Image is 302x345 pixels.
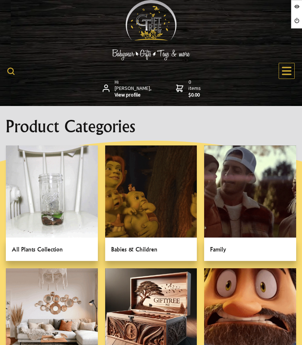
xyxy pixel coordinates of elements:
[115,92,152,98] strong: View profile
[188,92,202,98] strong: $0.00
[6,118,296,135] h1: Product Categories
[96,49,206,60] img: Babywear - Gifts - Toys & more
[188,79,202,98] span: 0 items
[7,68,15,75] img: product search
[115,79,152,98] span: Hi [PERSON_NAME],
[176,79,202,98] a: 0 items$0.00
[103,79,153,98] a: Hi [PERSON_NAME],View profile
